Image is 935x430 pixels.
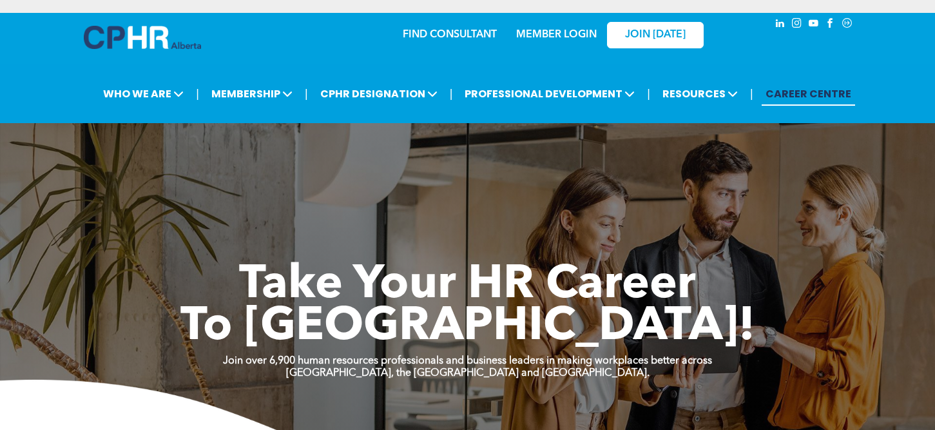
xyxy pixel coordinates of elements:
[625,29,686,41] span: JOIN [DATE]
[516,30,597,40] a: MEMBER LOGIN
[84,26,201,49] img: A blue and white logo for cp alberta
[316,82,441,106] span: CPHR DESIGNATION
[807,16,821,34] a: youtube
[99,82,188,106] span: WHO WE ARE
[750,81,753,107] li: |
[180,304,755,351] span: To [GEOGRAPHIC_DATA]!
[647,81,650,107] li: |
[286,368,650,378] strong: [GEOGRAPHIC_DATA], the [GEOGRAPHIC_DATA] and [GEOGRAPHIC_DATA].
[223,356,712,366] strong: Join over 6,900 human resources professionals and business leaders in making workplaces better ac...
[450,81,453,107] li: |
[790,16,804,34] a: instagram
[305,81,308,107] li: |
[403,30,497,40] a: FIND CONSULTANT
[196,81,199,107] li: |
[762,82,855,106] a: CAREER CENTRE
[824,16,838,34] a: facebook
[659,82,742,106] span: RESOURCES
[773,16,787,34] a: linkedin
[207,82,296,106] span: MEMBERSHIP
[607,22,704,48] a: JOIN [DATE]
[840,16,854,34] a: Social network
[461,82,639,106] span: PROFESSIONAL DEVELOPMENT
[239,262,696,309] span: Take Your HR Career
